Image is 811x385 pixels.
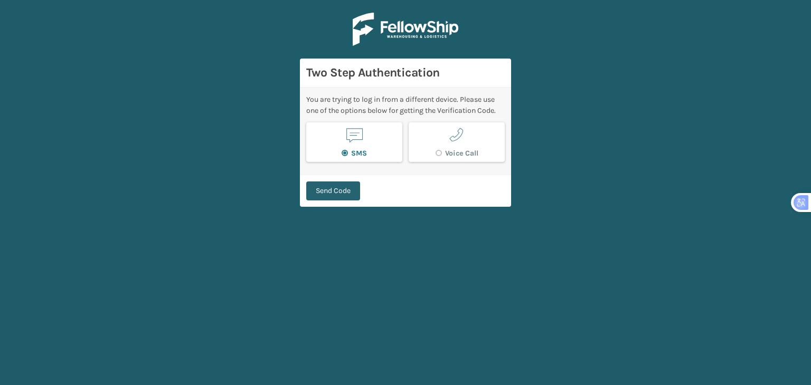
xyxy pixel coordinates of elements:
div: You are trying to log in from a different device. Please use one of the options below for getting... [306,94,505,116]
label: Voice Call [436,149,478,158]
button: Send Code [306,181,360,200]
label: SMS [342,149,367,158]
h3: Two Step Authentication [306,65,505,81]
img: Logo [353,13,458,46]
